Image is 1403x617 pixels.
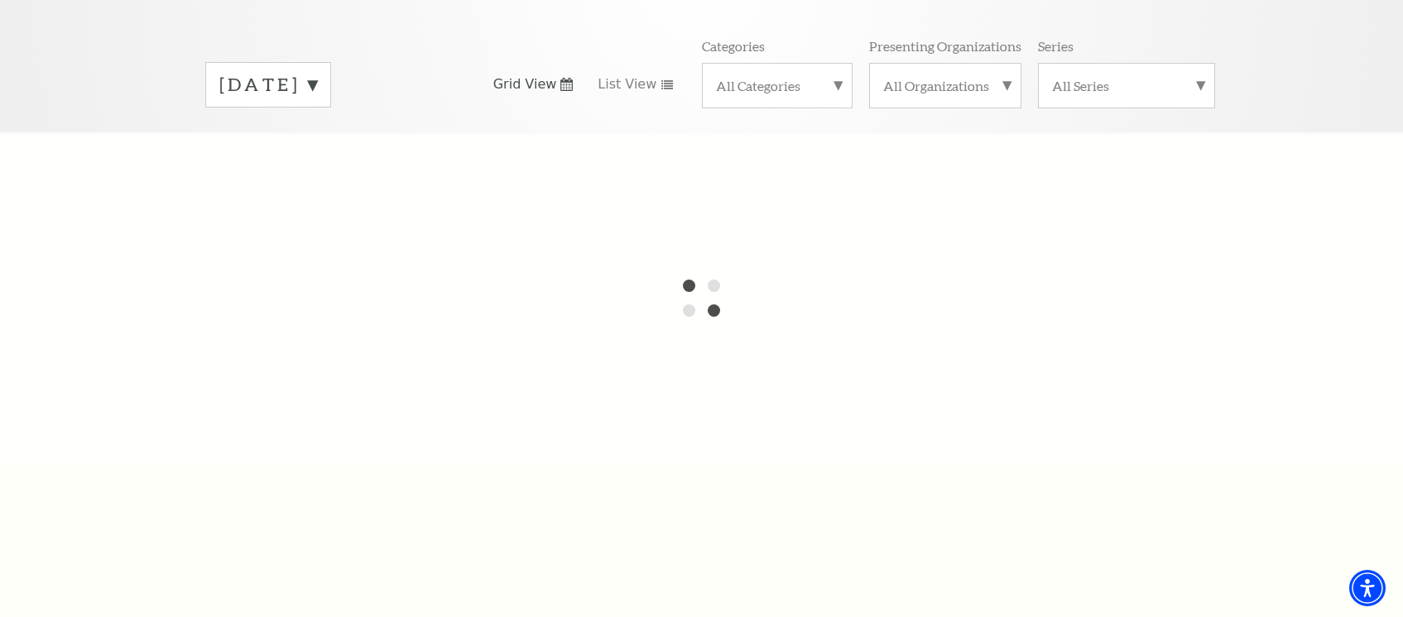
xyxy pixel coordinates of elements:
[716,77,838,94] label: All Categories
[883,77,1007,94] label: All Organizations
[869,37,1021,55] p: Presenting Organizations
[598,75,656,93] span: List View
[219,72,317,98] label: [DATE]
[1038,37,1074,55] p: Series
[1052,77,1201,94] label: All Series
[1349,570,1386,606] div: Accessibility Menu
[702,37,765,55] p: Categories
[493,75,557,93] span: Grid View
